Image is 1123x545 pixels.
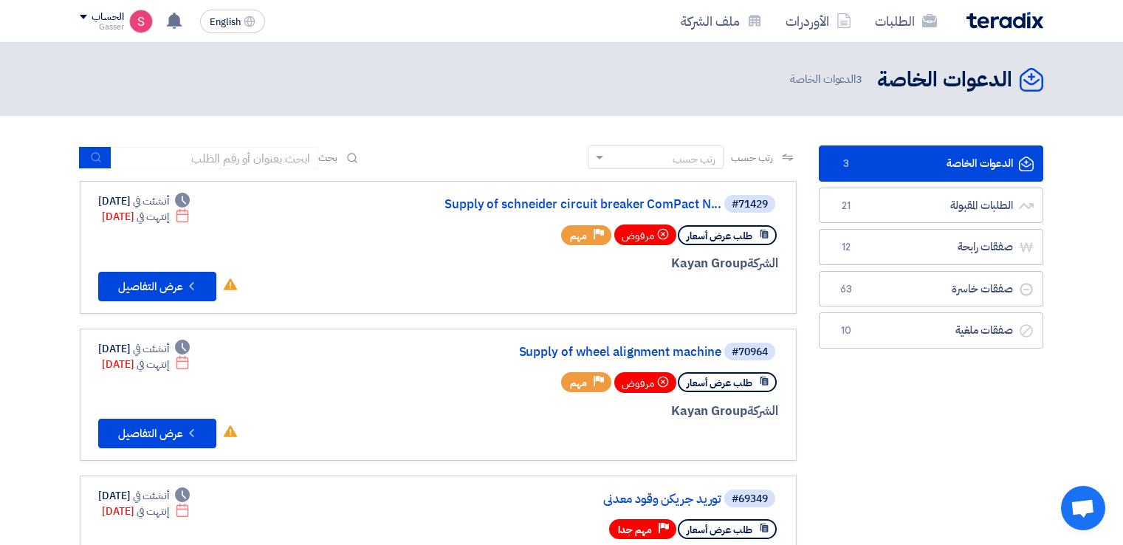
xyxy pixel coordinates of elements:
div: [DATE] [98,193,190,209]
span: أنشئت في [133,488,168,504]
span: إنتهت في [137,357,168,372]
div: مرفوض [614,372,676,393]
div: #69349 [732,494,768,504]
span: إنتهت في [137,504,168,519]
div: [DATE] [102,504,190,519]
span: أنشئت في [133,341,168,357]
div: [DATE] [102,209,190,224]
div: Gasser [80,23,123,31]
div: مرفوض [614,224,676,245]
a: Supply of wheel alignment machine [426,346,721,359]
a: صفقات ملغية10 [819,312,1043,349]
span: رتب حسب [731,150,773,165]
a: صفقات رابحة12 [819,229,1043,265]
span: 63 [837,282,855,297]
span: English [210,17,241,27]
span: طلب عرض أسعار [687,229,752,243]
a: الطلبات المقبولة21 [819,188,1043,224]
div: Open chat [1061,486,1105,530]
span: الشركة [747,402,779,420]
span: أنشئت في [133,193,168,209]
span: الشركة [747,254,779,272]
div: [DATE] [102,357,190,372]
div: [DATE] [98,341,190,357]
span: مهم [570,229,587,243]
button: English [200,10,265,33]
span: 21 [837,199,855,213]
img: Teradix logo [966,12,1043,29]
span: طلب عرض أسعار [687,523,752,537]
span: 3 [837,157,855,171]
span: بحث [318,150,337,165]
span: مهم [570,376,587,390]
a: الأوردرات [774,4,863,38]
span: مهم جدا [618,523,652,537]
a: الدعوات الخاصة3 [819,145,1043,182]
span: طلب عرض أسعار [687,376,752,390]
span: إنتهت في [137,209,168,224]
a: Supply of schneider circuit breaker ComPact N... [426,198,721,211]
a: ملف الشركة [669,4,774,38]
button: عرض التفاصيل [98,272,216,301]
div: الحساب [92,11,123,24]
a: توريد جريكن وقود معدني [426,493,721,506]
a: صفقات خاسرة63 [819,271,1043,307]
span: 10 [837,323,855,338]
button: عرض التفاصيل [98,419,216,448]
h2: الدعوات الخاصة [877,66,1012,95]
div: رتب حسب [673,151,715,167]
div: #71429 [732,199,768,210]
div: Kayan Group [423,254,778,273]
div: #70964 [732,347,768,357]
a: الطلبات [863,4,949,38]
img: unnamed_1748516558010.png [129,10,153,33]
span: 12 [837,240,855,255]
div: [DATE] [98,488,190,504]
span: 3 [856,71,862,87]
input: ابحث بعنوان أو رقم الطلب [111,147,318,169]
span: الدعوات الخاصة [790,71,865,88]
div: Kayan Group [423,402,778,421]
